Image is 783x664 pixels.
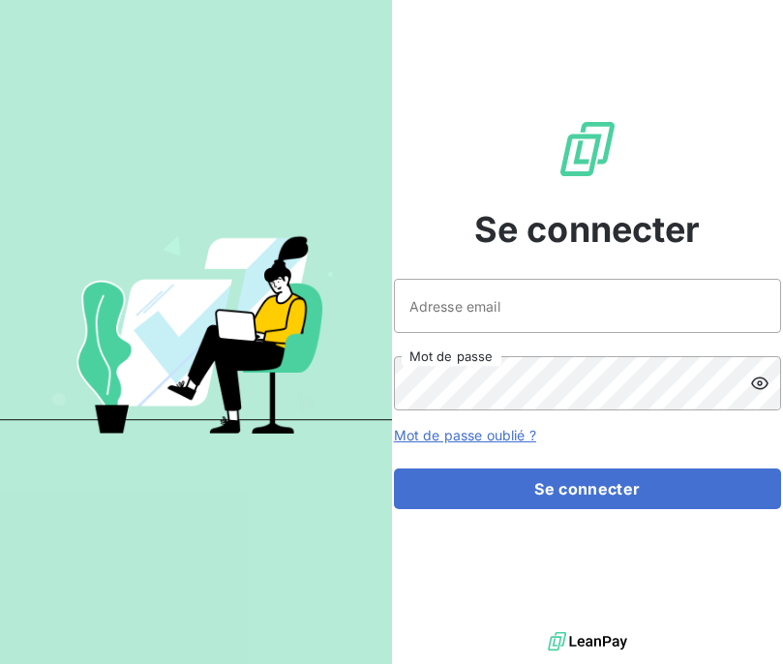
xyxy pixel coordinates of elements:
img: Logo LeanPay [557,118,618,180]
input: placeholder [394,279,781,333]
img: logo [548,627,627,656]
button: Se connecter [394,468,781,509]
a: Mot de passe oublié ? [394,427,536,443]
span: Se connecter [474,203,701,256]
